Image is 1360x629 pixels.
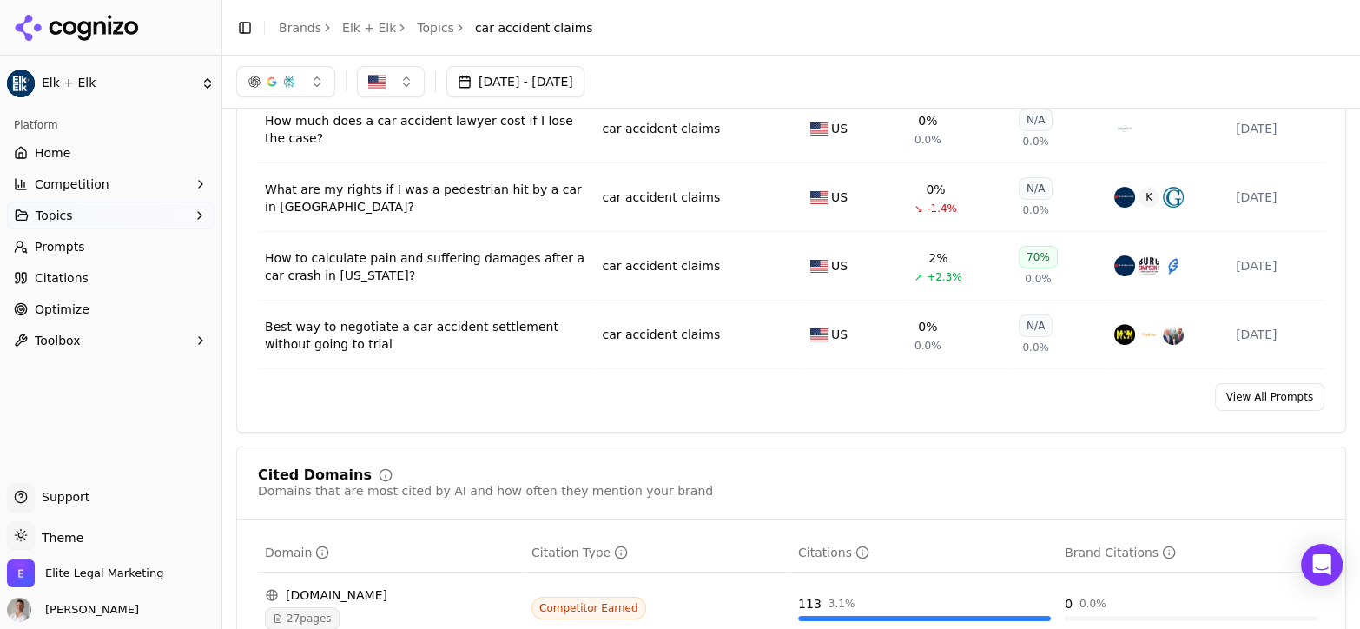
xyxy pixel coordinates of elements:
div: Citation Type [531,544,628,561]
span: 0.0% [914,339,941,353]
div: N/A [1019,314,1053,337]
div: Domain [265,544,329,561]
div: Cited Domains [258,468,372,482]
div: 70% [1019,246,1058,268]
img: tittle & perlmuter [1163,324,1184,345]
div: 0% [918,318,937,335]
a: Home [7,139,215,167]
img: burg simpson [1139,255,1159,276]
div: 2% [928,249,947,267]
a: Elk + Elk [342,19,396,36]
div: 0 [1065,595,1073,612]
span: US [831,189,848,206]
img: morgan & morgan [1114,324,1135,345]
span: Elite Legal Marketing [45,566,163,581]
a: car accident claims [602,189,720,206]
div: [DATE] [1236,189,1317,206]
div: N/A [1019,109,1053,131]
span: Citations [35,269,89,287]
nav: breadcrumb [279,19,593,36]
span: 0.0% [1022,203,1049,217]
span: -1.4% [927,202,957,215]
span: [PERSON_NAME] [38,602,139,618]
div: 0.0 % [1079,597,1106,611]
button: [DATE] - [DATE] [446,66,584,97]
a: View All Prompts [1215,383,1324,411]
div: [DATE] [1236,120,1317,137]
button: Open organization switcher [7,559,163,587]
a: car accident claims [602,120,720,137]
a: Topics [417,19,454,36]
span: Toolbox [35,332,81,349]
img: US flag [810,122,828,136]
img: super lawyers [1114,118,1135,139]
span: Home [35,144,70,162]
img: US flag [810,191,828,204]
span: 0.0% [1022,135,1049,149]
div: Brand Citations [1065,544,1176,561]
a: Best way to negotiate a car accident settlement without going to trial [265,318,588,353]
a: Brands [279,21,321,35]
img: Eric Bersano [7,598,31,622]
span: US [831,326,848,343]
img: Elk + Elk [7,70,35,97]
img: US [368,73,386,90]
a: How to calculate pain and suffering damages after a car crash in [US_STATE]? [265,249,588,284]
img: US flag [810,260,828,273]
span: Competition [35,175,109,193]
div: 0% [918,112,937,129]
span: 0.0% [914,133,941,147]
img: slater & zurz [1114,187,1135,208]
img: Elite Legal Marketing [7,559,35,587]
span: ↘ [914,202,923,215]
div: [DATE] [1236,326,1317,343]
div: Platform [7,111,215,139]
img: avvo [1163,255,1184,276]
th: brandCitationCount [1058,533,1324,573]
a: What are my rights if I was a pedestrian hit by a car in [GEOGRAPHIC_DATA]? [265,181,588,215]
div: 113 [798,595,822,612]
div: [DATE] [1236,257,1317,275]
span: Topics [36,207,73,224]
button: Topics [7,202,215,229]
span: K [1139,187,1159,208]
span: 0.0% [1022,341,1049,354]
div: 3.1 % [829,597,855,611]
img: slater & zurz [1114,255,1135,276]
div: [DOMAIN_NAME] [265,586,518,604]
span: US [831,257,848,275]
button: Open user button [7,598,139,622]
a: car accident claims [602,326,720,343]
a: car accident claims [602,257,720,275]
button: Toolbox [7,327,215,354]
span: Optimize [35,301,89,318]
div: 0% [926,181,945,198]
a: Optimize [7,295,215,323]
button: Competition [7,170,215,198]
span: 0.0% [1025,272,1052,286]
span: US [831,120,848,137]
a: Prompts [7,233,215,261]
span: Support [35,488,89,506]
span: Theme [35,531,83,545]
img: findlaw [1139,324,1159,345]
a: How much does a car accident lawyer cost if I lose the case? [265,112,588,147]
div: Citations [798,544,869,561]
img: US flag [810,328,828,341]
th: domain [258,533,525,573]
span: ↗ [914,270,923,284]
div: N/A [1019,177,1053,200]
span: Elk + Elk [42,76,194,91]
span: Prompts [35,238,85,255]
th: citationTypes [525,533,791,573]
div: Domains that are most cited by AI and how often they mention your brand [258,482,713,500]
img: gervelis law firm [1163,187,1184,208]
th: totalCitationCount [791,533,1058,573]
